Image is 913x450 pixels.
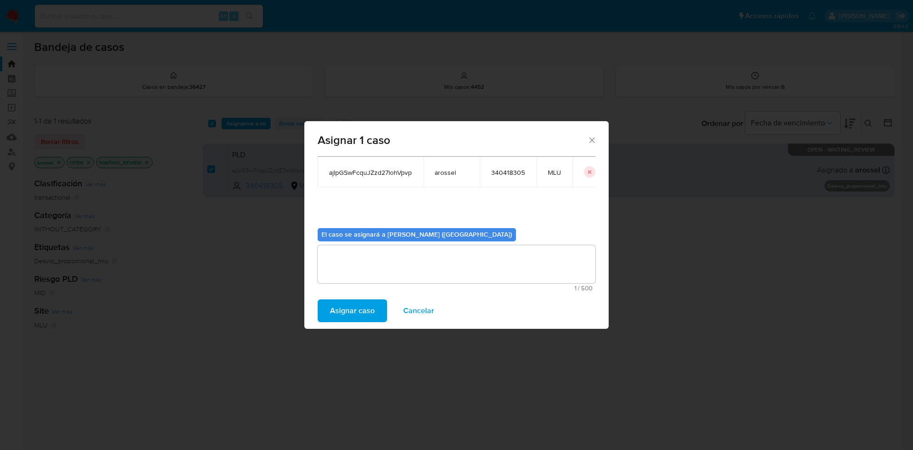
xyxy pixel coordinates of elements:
span: ajIpGSwFcquJZzd27lohVpvp [329,168,412,177]
span: Máximo 500 caracteres [321,285,592,291]
span: Cancelar [403,300,434,321]
span: arossel [435,168,468,177]
span: 340418305 [491,168,525,177]
button: Cancelar [391,299,447,322]
b: El caso se asignará a [PERSON_NAME] ([GEOGRAPHIC_DATA]) [321,230,512,239]
span: Asignar caso [330,300,375,321]
button: Cerrar ventana [587,135,596,144]
span: Asignar 1 caso [318,134,587,146]
button: icon-button [584,166,595,178]
div: assign-modal [304,121,609,329]
button: Asignar caso [318,299,387,322]
span: MLU [548,168,561,177]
